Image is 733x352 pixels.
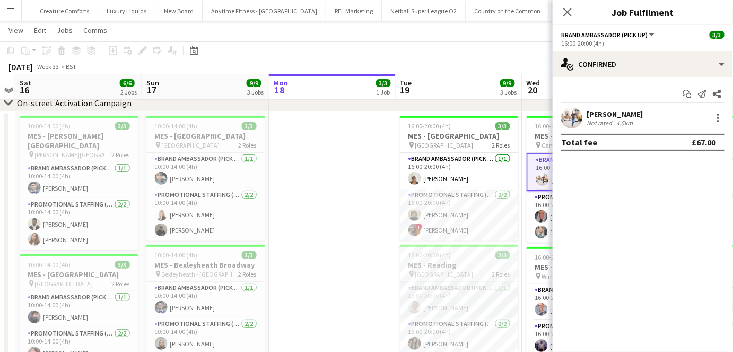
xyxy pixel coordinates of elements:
app-job-card: 16:00-20:00 (4h)3/3MES - [GEOGRAPHIC_DATA] [GEOGRAPHIC_DATA]2 RolesBrand Ambassador (Pick up)1/11... [400,116,519,241]
div: 3 Jobs [501,88,517,96]
button: Country on the Common [466,1,549,21]
h3: MES - [GEOGRAPHIC_DATA] [400,131,519,141]
span: 3/3 [242,251,257,259]
span: Sun [146,78,159,88]
span: [PERSON_NAME][GEOGRAPHIC_DATA] [35,151,112,159]
h3: MES - Bexleyheath Broadway [146,260,265,270]
div: 10:00-14:00 (4h)3/3MES - [PERSON_NAME][GEOGRAPHIC_DATA] [PERSON_NAME][GEOGRAPHIC_DATA]2 RolesBran... [20,116,138,250]
span: 3/3 [376,79,391,87]
span: [GEOGRAPHIC_DATA] [162,141,220,149]
button: Creature Comforts [31,1,98,21]
div: 4.5km [614,119,635,127]
span: 16:00-20:00 (4h) [535,253,578,261]
app-job-card: 10:00-14:00 (4h)3/3MES - [GEOGRAPHIC_DATA] [GEOGRAPHIC_DATA]2 RolesBrand Ambassador (Pick up)1/11... [146,116,265,241]
span: Wed [527,78,540,88]
button: The Rochester Bridge Club [549,1,637,21]
app-card-role: Promotional Staffing (Brand Ambassadors)2/216:00-20:00 (4h)[PERSON_NAME][PERSON_NAME] [527,191,645,243]
span: 6/6 [120,79,135,87]
app-card-role: Brand Ambassador (Pick up)1/110:00-14:00 (4h)[PERSON_NAME] [20,291,138,328]
span: Week 33 [35,63,62,71]
div: 1 Job [377,88,390,96]
h3: MES - [GEOGRAPHIC_DATA] [20,270,138,279]
h3: MES - [GEOGRAPHIC_DATA] [527,131,645,141]
app-card-role: Brand Ambassador (Pick up)1/110:00-14:00 (4h)[PERSON_NAME] [146,153,265,189]
span: 3/3 [115,122,130,130]
div: 3 Jobs [247,88,264,96]
span: 20 [525,84,540,96]
div: Confirmed [553,51,733,77]
span: 2 Roles [492,270,510,278]
app-card-role: Brand Ambassador (Pick up)1/116:00-20:00 (4h)[PERSON_NAME] [527,153,645,191]
span: ! [416,224,423,230]
button: Anytime Fitness - [GEOGRAPHIC_DATA] [203,1,326,21]
span: 16:00-20:00 (4h) [535,122,578,130]
span: Camberley [542,141,572,149]
span: Mon [273,78,288,88]
app-card-role: Brand Ambassador (Pick up)1/116:00-20:00 (4h)[PERSON_NAME] [527,284,645,320]
div: Not rated [587,119,614,127]
div: 16:00-20:00 (4h) [561,39,725,47]
span: 16:00-20:00 (4h) [408,251,451,259]
span: 2 Roles [112,280,130,288]
a: Jobs [53,23,77,37]
span: Jobs [57,25,73,35]
span: 10:00-14:00 (4h) [155,251,198,259]
span: 16 [18,84,31,96]
div: Total fee [561,137,597,148]
span: 3/3 [242,122,257,130]
button: REL Marketing [326,1,382,21]
app-card-role: Brand Ambassador (Pick up)1/110:00-14:00 (4h)[PERSON_NAME] [20,162,138,199]
span: 17 [145,84,159,96]
span: 3/3 [495,251,510,259]
span: 10:00-14:00 (4h) [28,261,71,269]
span: 10:00-14:00 (4h) [28,122,71,130]
h3: MES - Wimbledon [527,262,645,272]
span: [GEOGRAPHIC_DATA] [415,141,474,149]
a: Edit [30,23,50,37]
span: 9/9 [247,79,261,87]
span: 9/9 [500,79,515,87]
h3: MES - [PERSON_NAME][GEOGRAPHIC_DATA] [20,131,138,150]
button: Luxury Liquids [98,1,155,21]
span: 19 [398,84,412,96]
div: [PERSON_NAME] [587,109,643,119]
span: 2 Roles [492,141,510,149]
app-card-role: Brand Ambassador (Pick up)1/110:00-14:00 (4h)[PERSON_NAME] [146,282,265,318]
span: 2 Roles [239,270,257,278]
span: 3/3 [710,31,725,39]
span: 2 Roles [112,151,130,159]
span: 16:00-20:00 (4h) [408,122,451,130]
button: Netball Super League O2 [382,1,466,21]
button: New Board [155,1,203,21]
span: Comms [83,25,107,35]
div: £67.00 [692,137,716,148]
div: On-street Activation Campaign [17,98,132,108]
span: 3/3 [495,122,510,130]
app-job-card: 16:00-20:00 (4h)3/3MES - [GEOGRAPHIC_DATA] Camberley2 RolesBrand Ambassador (Pick up)1/116:00-20:... [527,116,645,243]
span: [GEOGRAPHIC_DATA] [415,270,474,278]
span: Brand Ambassador (Pick up) [561,31,648,39]
app-card-role: Brand Ambassador (Pick up)1/116:00-20:00 (4h)[PERSON_NAME] [400,153,519,189]
div: 2 Jobs [120,88,137,96]
h3: MES - Reading [400,260,519,270]
span: Sat [20,78,31,88]
app-card-role: Brand Ambassador (Pick up)1/116:00-20:00 (4h)[PERSON_NAME] [400,282,519,318]
span: Edit [34,25,46,35]
a: View [4,23,28,37]
span: 2 Roles [239,141,257,149]
span: 3/3 [115,261,130,269]
div: BST [66,63,76,71]
span: 18 [272,84,288,96]
app-card-role: Promotional Staffing (Brand Ambassadors)2/216:00-20:00 (4h)[PERSON_NAME]![PERSON_NAME] [400,189,519,241]
span: 10:00-14:00 (4h) [155,122,198,130]
div: [DATE] [8,62,33,72]
h3: MES - [GEOGRAPHIC_DATA] [146,131,265,141]
span: Wimbledon [542,272,573,280]
button: Brand Ambassador (Pick up) [561,31,656,39]
span: Tue [400,78,412,88]
app-card-role: Promotional Staffing (Brand Ambassadors)2/210:00-14:00 (4h)[PERSON_NAME][PERSON_NAME] [146,189,265,241]
span: [GEOGRAPHIC_DATA] [35,280,93,288]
